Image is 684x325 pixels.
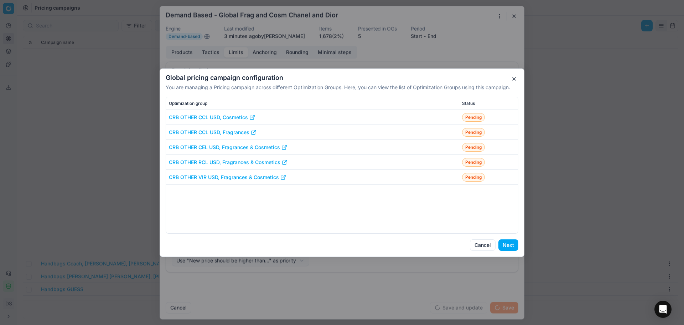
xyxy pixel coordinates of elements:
span: Status [462,100,475,106]
p: You are managing a Pricing campaign across different Optimization Groups. Here, you can view the ... [166,84,518,91]
span: Pending [462,128,485,136]
h2: Global pricing campaign configuration [166,75,518,81]
span: Pending [462,143,485,151]
a: CRB OTHER RCL USD, Fragrances & Cosmetics [169,158,287,166]
button: Next [498,239,518,251]
span: Pending [462,158,485,166]
a: CRB OTHER CCL USD, Fragrances [169,128,256,136]
a: CRB OTHER VIR USD, Fragrances & Cosmetics [169,173,286,181]
a: CRB OTHER CEL USD, Fragrances & Cosmetics [169,143,287,151]
a: CRB OTHER CCL USD, Cosmetics [169,113,255,121]
span: Pending [462,173,485,181]
span: Optimization group [169,100,207,106]
span: Pending [462,113,485,121]
button: Cancel [470,239,496,251]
